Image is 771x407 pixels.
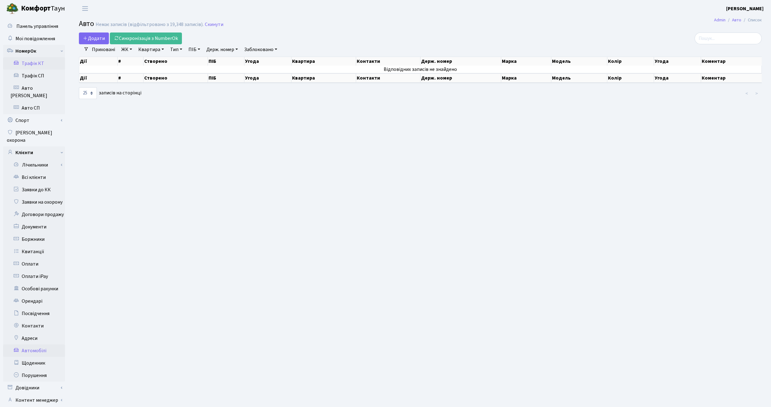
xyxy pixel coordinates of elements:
[3,146,65,159] a: Клієнти
[79,32,109,44] a: Додати
[3,45,65,57] a: НомерОк
[77,3,93,14] button: Переключити навігацію
[119,44,135,55] a: ЖК
[79,57,118,66] th: Дії
[21,3,65,14] span: Таун
[3,245,65,258] a: Квитанції
[356,57,420,66] th: Контакти
[3,344,65,357] a: Автомобілі
[83,35,105,42] span: Додати
[705,14,771,27] nav: breadcrumb
[356,73,420,83] th: Контакти
[3,382,65,394] a: Довідники
[551,57,607,66] th: Модель
[3,270,65,283] a: Оплати iPay
[168,44,185,55] a: Тип
[96,22,204,28] div: Немає записів (відфільтровано з 19,348 записів).
[7,159,65,171] a: Лічильники
[3,114,65,127] a: Спорт
[3,102,65,114] a: Авто СП
[291,73,356,83] th: Квартира
[3,82,65,102] a: Авто [PERSON_NAME]
[3,221,65,233] a: Документи
[501,57,551,66] th: Марка
[607,73,654,83] th: Колір
[21,3,51,13] b: Комфорт
[89,44,118,55] a: Приховані
[208,73,244,83] th: ПІБ
[291,57,356,66] th: Квартира
[3,70,65,82] a: Трафік СП
[732,17,741,23] a: Авто
[244,57,291,66] th: Угода
[208,57,244,66] th: ПІБ
[79,18,94,29] span: Авто
[420,73,501,83] th: Держ. номер
[3,20,65,32] a: Панель управління
[701,57,767,66] th: Коментар
[3,394,65,406] a: Контент менеджер
[701,73,767,83] th: Коментар
[186,44,203,55] a: ПІБ
[205,22,223,28] a: Скинути
[79,87,97,99] select: записів на сторінці
[3,295,65,307] a: Орендарі
[3,171,65,184] a: Всі клієнти
[144,57,208,66] th: Створено
[3,233,65,245] a: Боржники
[3,184,65,196] a: Заявки до КК
[118,73,144,83] th: #
[3,283,65,295] a: Особові рахунки
[695,32,762,44] input: Пошук...
[726,5,764,12] a: [PERSON_NAME]
[3,320,65,332] a: Контакти
[3,357,65,369] a: Щоденник
[79,66,762,73] td: Відповідних записів не знайдено
[3,258,65,270] a: Оплати
[714,17,726,23] a: Admin
[3,208,65,221] a: Договори продажу
[3,127,65,146] a: [PERSON_NAME] охорона
[79,73,118,83] th: Дії
[16,23,58,30] span: Панель управління
[607,57,654,66] th: Колір
[136,44,166,55] a: Квартира
[420,57,501,66] th: Держ. номер
[242,44,280,55] a: Заблоковано
[501,73,551,83] th: Марка
[244,73,291,83] th: Угода
[204,44,240,55] a: Держ. номер
[144,73,208,83] th: Створено
[3,307,65,320] a: Посвідчення
[741,17,762,24] li: Список
[6,2,19,15] img: logo.png
[110,32,182,44] a: Синхронізація з NumberOk
[3,196,65,208] a: Заявки на охорону
[3,332,65,344] a: Адреси
[3,369,65,382] a: Порушення
[654,73,701,83] th: Угода
[118,57,144,66] th: #
[3,32,65,45] a: Мої повідомлення
[551,73,607,83] th: Модель
[3,57,65,70] a: Трафік КТ
[15,35,55,42] span: Мої повідомлення
[79,87,141,99] label: записів на сторінці
[654,57,701,66] th: Угода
